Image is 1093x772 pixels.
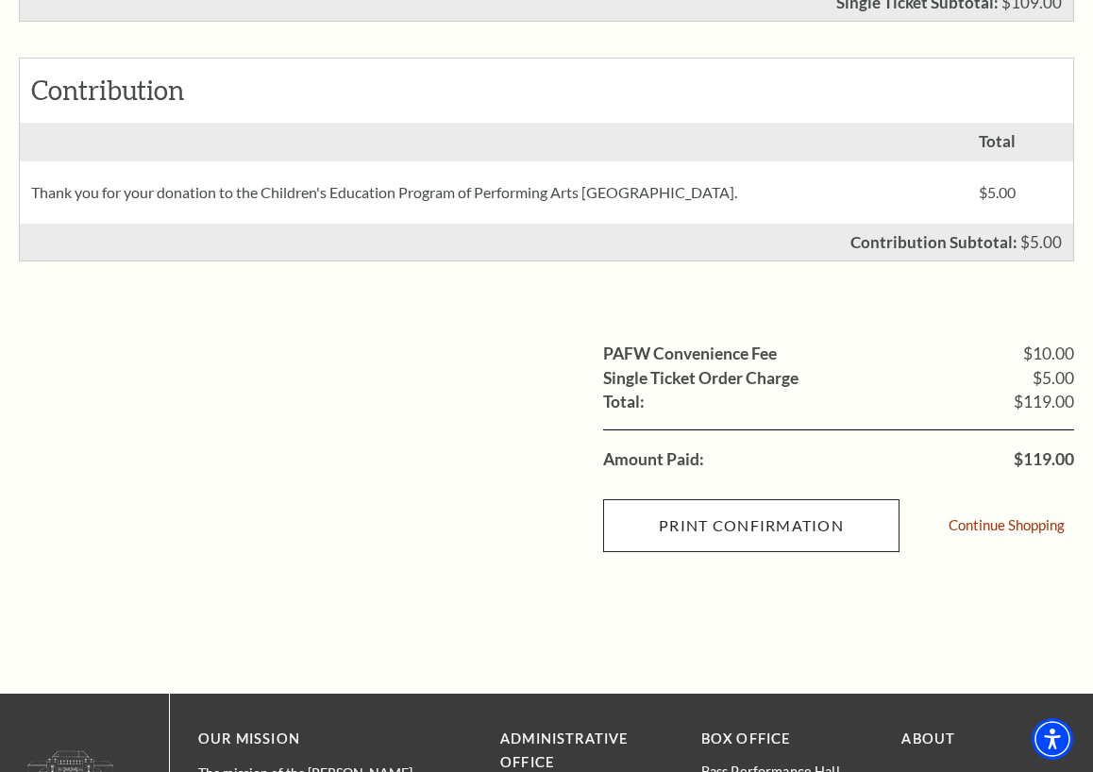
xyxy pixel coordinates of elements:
[850,234,1017,250] p: Contribution Subtotal:
[1014,451,1074,468] span: $119.00
[1032,718,1073,760] div: Accessibility Menu
[949,518,1065,532] a: Continue Shopping
[1033,370,1074,387] span: $5.00
[967,161,1073,224] div: $5.00
[31,75,241,107] h2: Contribution
[1014,394,1074,411] span: $119.00
[1023,345,1074,362] span: $10.00
[603,451,704,468] label: Amount Paid:
[901,730,955,747] a: About
[967,123,1073,161] div: Total
[603,370,799,387] label: Single Ticket Order Charge
[198,728,434,751] p: OUR MISSION
[603,345,777,362] label: PAFW Convenience Fee
[603,394,645,411] label: Total:
[701,728,874,751] p: BOX OFFICE
[1020,232,1062,252] span: $5.00
[20,161,967,224] div: Thank you for your donation to the Children's Education Program of Performing Arts [GEOGRAPHIC_DA...
[603,499,900,552] input: Submit button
